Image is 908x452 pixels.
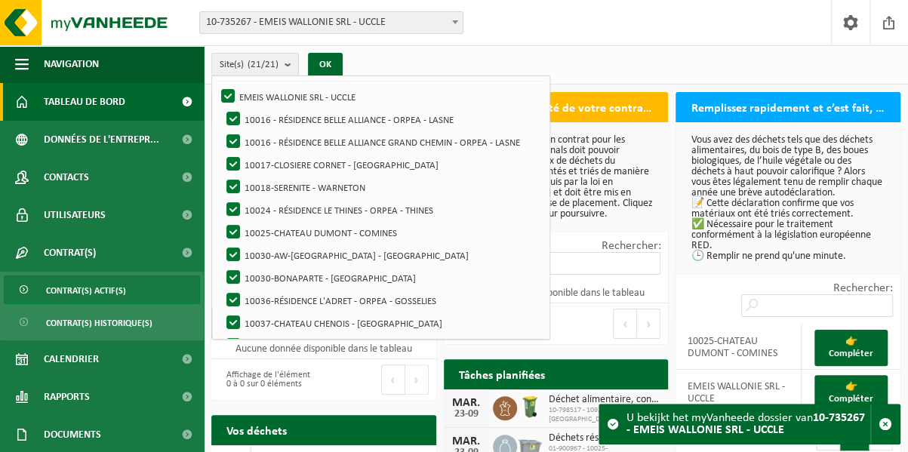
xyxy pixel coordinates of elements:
[549,394,661,406] span: Déchet alimentaire, contenant des produits d'origine animale, non emballé, catég...
[220,54,279,76] span: Site(s)
[44,158,89,196] span: Contacts
[451,409,482,420] div: 23-09
[637,309,660,339] button: Next
[44,378,90,416] span: Rapports
[613,309,637,339] button: Previous
[223,266,541,289] label: 10030-BONAPARTE - [GEOGRAPHIC_DATA]
[211,415,302,444] h2: Vos déchets
[549,406,661,424] span: 10-798517 - 10923-[GEOGRAPHIC_DATA]
[44,45,99,83] span: Navigation
[833,282,893,294] label: Rechercher:
[444,92,669,121] h2: Mise en conformité de votre contrat Vlarema
[517,394,543,420] img: WB-0140-HPE-GN-50
[676,92,900,121] h2: Remplissez rapidement et c’est fait, votre déclaration RED pour 2025
[676,370,802,415] td: EMEIS WALLONIE SRL - UCCLE
[44,196,106,234] span: Utilisateurs
[223,244,541,266] label: 10030-AW-[GEOGRAPHIC_DATA] - [GEOGRAPHIC_DATA]
[451,435,482,447] div: MAR.
[676,324,802,370] td: 10025-CHATEAU DUMONT - COMINES
[223,108,541,131] label: 10016 - RÉSIDENCE BELLE ALLIANCE - ORPEA - LASNE
[459,135,654,220] p: Chaque client ayant un contrat pour les déchets industriels banals doit pouvoir prouver que les 2...
[223,289,541,312] label: 10036-RÉSIDENCE L'ADRET - ORPEA - GOSSELIES
[223,312,541,334] label: 10037-CHATEAU CHENOIS - [GEOGRAPHIC_DATA]
[223,198,541,221] label: 10024 - RÉSIDENCE LE THINES - ORPEA - THINES
[44,121,159,158] span: Données de l'entrepr...
[44,234,96,272] span: Contrat(s)
[211,338,436,359] td: Aucune donnée disponible dans le tableau
[814,375,888,411] a: 👉 Compléter
[381,364,405,395] button: Previous
[444,282,669,303] td: Aucune donnée disponible dans le tableau
[444,359,560,389] h2: Tâches planifiées
[46,309,152,337] span: Contrat(s) historique(s)
[223,131,541,153] label: 10016 - RÉSIDENCE BELLE ALLIANCE GRAND CHEMIN - ORPEA - LASNE
[223,334,541,357] label: 10038-BEL AIR - SCHAERBEEK
[405,364,429,395] button: Next
[4,308,200,337] a: Contrat(s) historique(s)
[691,135,885,262] p: Vous avez des déchets tels que des déchets alimentaires, du bois de type B, des boues biologiques...
[218,85,541,108] label: EMEIS WALLONIE SRL - UCCLE
[248,60,279,69] count: (21/21)
[601,240,660,252] label: Rechercher:
[199,11,463,34] span: 10-735267 - EMEIS WALLONIE SRL - UCCLE
[451,397,482,409] div: MAR.
[626,404,870,444] div: U bekijkt het myVanheede dossier van
[44,340,99,378] span: Calendrier
[223,221,541,244] label: 10025-CHATEAU DUMONT - COMINES
[626,412,865,436] strong: 10-735267 - EMEIS WALLONIE SRL - UCCLE
[223,176,541,198] label: 10018-SERENITE - WARNETON
[211,53,299,75] button: Site(s)(21/21)
[549,432,661,444] span: Déchets résiduels
[4,275,200,304] a: Contrat(s) actif(s)
[219,363,316,396] div: Affichage de l'élément 0 à 0 sur 0 éléments
[308,53,343,77] button: OK
[814,330,888,366] a: 👉 Compléter
[200,12,463,33] span: 10-735267 - EMEIS WALLONIE SRL - UCCLE
[46,276,126,305] span: Contrat(s) actif(s)
[223,153,541,176] label: 10017-CLOSIERE CORNET - [GEOGRAPHIC_DATA]
[44,83,125,121] span: Tableau de bord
